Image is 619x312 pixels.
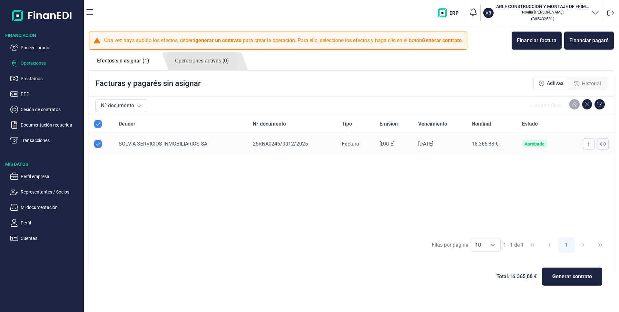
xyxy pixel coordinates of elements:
[10,234,81,242] button: Cuentas
[569,77,606,90] div: Historial
[21,173,81,180] p: Perfil empresa
[21,75,81,82] p: Préstamos
[195,37,241,43] b: generar un contrato
[10,75,81,82] button: Préstamos
[534,77,569,90] div: Activas
[496,273,537,280] span: Total: 16.365,88 €
[10,90,81,98] button: PPP
[10,188,81,196] button: Representantes / Socios
[21,44,81,52] p: Poseer librador
[10,137,81,144] button: Transacciones
[21,59,81,67] p: Operaciones
[472,141,512,147] div: 16.365,88 €
[21,234,81,242] p: Cuentas
[496,10,589,15] p: Noelia [PERSON_NAME]
[21,121,81,129] p: Documentación requerida
[10,203,81,211] button: Mi documentación
[531,16,554,21] small: Copiar cif
[253,120,286,128] span: Nº documento
[21,203,81,211] p: Mi documentación
[21,188,81,196] p: Representantes / Socios
[342,141,359,147] span: Factura
[517,37,556,44] div: Financiar factura
[95,99,147,112] button: Nº documento
[342,120,352,128] span: Tipo
[94,120,102,128] div: All items selected
[418,120,447,128] span: Vencimiento
[21,137,81,144] p: Transacciones
[496,3,589,10] h3: ABLE CONSTRUCCION Y MONTAJE DE EFIMEROS SL
[575,237,591,253] button: Next Page
[569,37,609,44] div: Financiar pagaré
[418,141,461,147] div: [DATE]
[512,32,562,50] button: Financiar factura
[119,141,207,147] span: SOLVIA SERVICIOS INMOBILIARIOS SA
[12,5,72,26] img: Logo de aplicación
[10,121,81,129] button: Documentación requerida
[10,106,81,113] button: Cesión de contratos
[542,237,557,253] button: Previous Page
[483,3,599,23] button: ABABLE CONSTRUCCION Y MONTAJE DE EFIMEROS SLNoelia [PERSON_NAME](B85402501)
[10,44,81,52] button: Poseer librador
[438,8,463,17] img: erp
[471,239,485,251] span: 10
[564,32,614,50] button: Financiar pagaré
[119,120,135,128] span: Deudor
[89,52,157,70] a: Efectos sin asignar (1)
[552,273,592,280] span: Generar contrato
[21,219,81,227] p: Perfil
[21,90,81,98] p: PPP
[542,268,602,286] button: Generar contrato
[21,106,81,113] p: Cesión de contratos
[485,239,500,251] div: Choose
[432,241,468,249] div: Filas por página
[582,80,601,88] span: Historial
[379,120,398,128] span: Emisión
[525,141,545,147] div: Aprobado
[10,59,81,67] button: Operaciones
[525,237,540,253] button: First Page
[547,80,564,87] span: Activas
[472,120,491,128] span: Nominal
[10,219,81,227] button: Perfil
[486,10,491,16] p: AB
[253,141,308,147] span: 25RNA0246/0012/2025
[522,120,538,128] span: Estado
[104,37,463,44] p: Una vez haya subido los efectos, deberá para crear la operación. Para ello, seleccione los efecto...
[422,37,462,43] b: Generar contrato
[10,173,81,180] button: Perfil empresa
[593,237,608,253] button: Last Page
[95,78,201,89] p: Facturas y pagarés sin asignar
[167,52,237,70] a: Operaciones activas (0)
[503,242,524,248] span: 1 - 1 de 1
[94,140,102,148] div: Row Unselected null
[559,237,574,253] button: Page 1
[379,141,408,147] div: [DATE]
